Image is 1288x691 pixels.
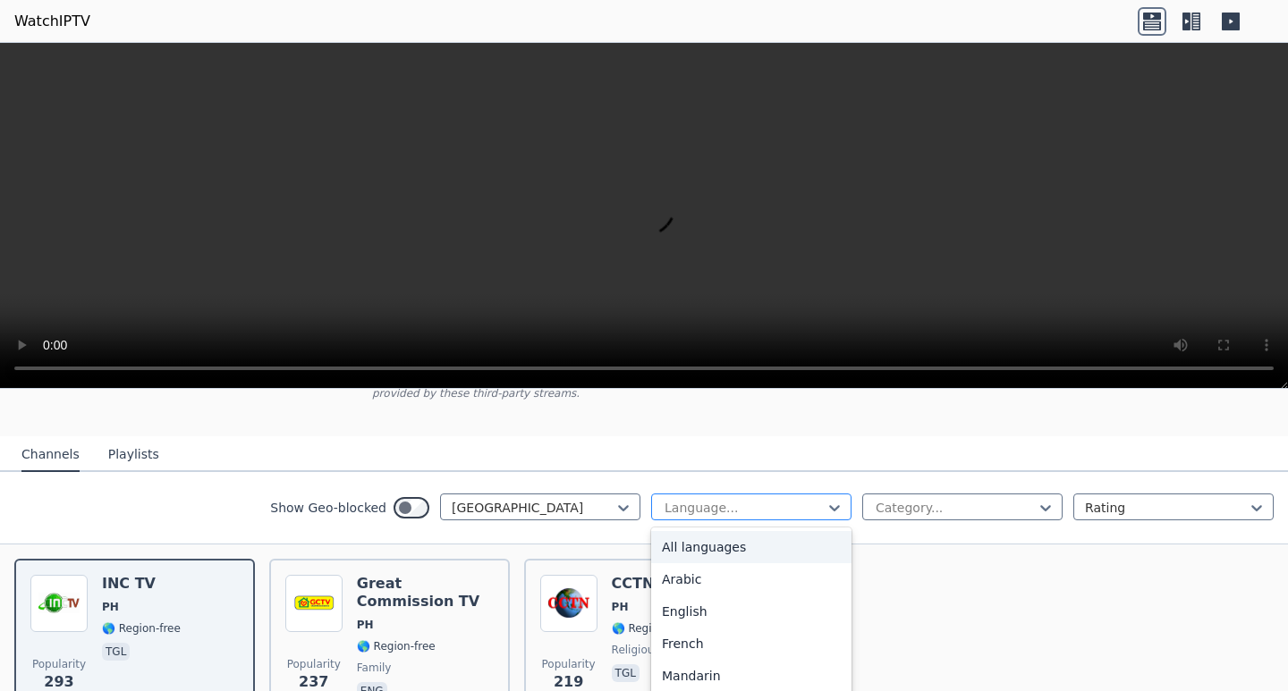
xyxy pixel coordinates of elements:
button: Channels [21,438,80,472]
span: Popularity [542,657,596,671]
span: religious [612,643,660,657]
img: INC TV [30,575,88,632]
span: PH [102,600,119,614]
p: tgl [612,664,640,682]
span: PH [357,618,374,632]
div: All languages [651,531,852,563]
span: 🌎 Region-free [102,621,181,636]
h6: Great Commission TV [357,575,494,611]
span: 🌎 Region-free [357,639,436,653]
img: Great Commission TV [285,575,343,632]
h6: INC TV [102,575,181,593]
div: English [651,595,852,628]
a: WatchIPTV [14,11,90,32]
button: Playlists [108,438,159,472]
div: Arabic [651,563,852,595]
img: CCTN 47 [540,575,597,632]
label: Show Geo-blocked [270,499,386,517]
div: French [651,628,852,660]
span: 🌎 Region-free [612,621,691,636]
span: family [357,661,392,675]
h6: CCTN 47 [612,575,691,593]
p: tgl [102,643,130,661]
span: Popularity [32,657,86,671]
span: Popularity [287,657,341,671]
span: PH [612,600,629,614]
